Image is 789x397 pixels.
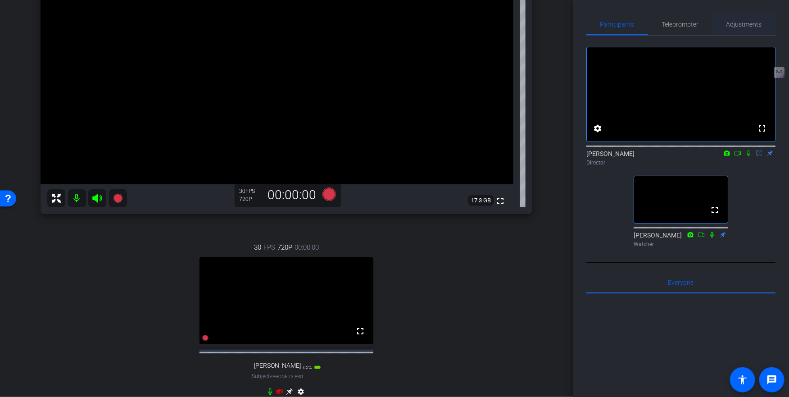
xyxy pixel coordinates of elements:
span: - [270,373,272,379]
mat-icon: accessibility [737,374,748,385]
mat-icon: fullscreen [495,196,506,206]
span: Teleprompter [662,21,699,27]
span: Subject [252,372,304,380]
span: 17.3 GB [468,195,494,206]
div: Watcher [634,240,728,248]
mat-icon: message [766,374,777,385]
div: Director [586,159,775,167]
mat-icon: fullscreen [709,205,720,215]
div: 00:00:00 [262,187,322,203]
span: 30 [254,242,261,252]
span: FPS [263,242,275,252]
span: Adjustments [726,21,762,27]
mat-icon: flip [754,149,765,157]
div: [PERSON_NAME] [586,149,775,167]
span: Participants [600,21,635,27]
span: 720P [277,242,292,252]
mat-icon: fullscreen [757,123,767,134]
mat-icon: battery_std [314,364,321,371]
span: [PERSON_NAME] [254,362,301,370]
div: 30 [239,187,262,195]
span: 65% [304,365,312,370]
div: [PERSON_NAME] [634,231,728,248]
span: FPS [245,188,255,194]
mat-icon: settings [592,123,603,134]
div: 720P [239,196,262,203]
span: Everyone [668,279,694,286]
span: 00:00:00 [295,242,319,252]
span: iPhone 13 Pro [272,374,304,379]
mat-icon: fullscreen [355,326,366,337]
